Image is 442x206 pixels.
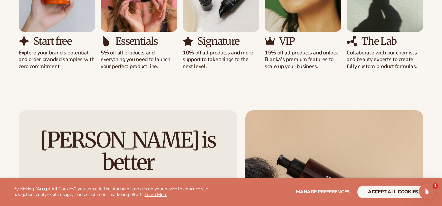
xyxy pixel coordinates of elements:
[279,36,294,47] h3: VIP
[265,36,275,46] img: Shopify Image 12
[101,49,177,70] p: 5% off all products and everything you need to launch your perfect product line.
[13,186,215,198] p: By clicking "Accept All Cookies", you agree to the storing of cookies on your device to enhance s...
[101,36,111,46] img: Shopify Image 8
[145,191,167,198] a: Learn More
[357,186,429,198] button: accept all cookies
[347,49,423,70] p: Collaborate with our chemists and beauty experts to create fully custom product formulas.
[183,36,193,46] img: Shopify Image 10
[197,36,239,47] h3: Signature
[265,49,341,70] p: 15% off all products and unlock Blanka's premium features to scale up your business.
[183,49,259,70] p: 10% off all products and more support to take things to the next level.
[296,186,350,198] button: Manage preferences
[433,183,438,189] span: 1
[37,174,219,187] div: The future of private label is here.
[37,129,219,174] h2: [PERSON_NAME] is better
[19,36,29,46] img: Shopify Image 6
[361,36,397,47] h3: The Lab
[115,36,157,47] h3: Essentials
[419,183,435,199] iframe: Intercom live chat
[33,36,71,47] h3: Start free
[296,189,350,195] span: Manage preferences
[19,49,95,70] p: Explore your brand’s potential and order branded samples with zero commitment.
[347,36,357,46] img: Shopify Image 14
